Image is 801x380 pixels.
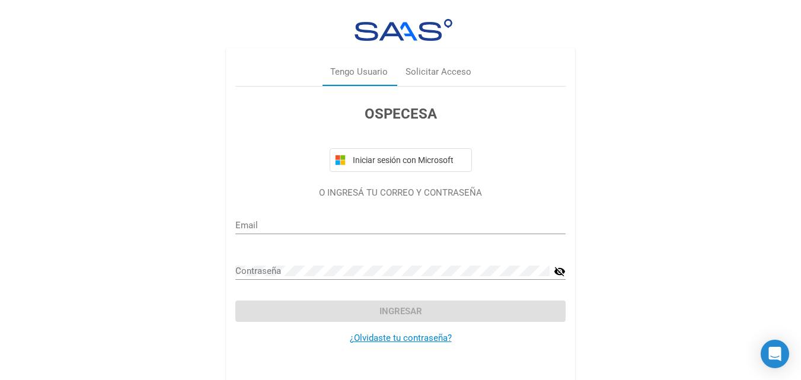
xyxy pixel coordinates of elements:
[379,306,422,317] span: Ingresar
[761,340,789,368] div: Open Intercom Messenger
[406,65,471,79] div: Solicitar Acceso
[235,301,566,322] button: Ingresar
[554,264,566,279] mat-icon: visibility_off
[235,186,566,200] p: O INGRESÁ TU CORREO Y CONTRASEÑA
[330,148,472,172] button: Iniciar sesión con Microsoft
[350,333,452,343] a: ¿Olvidaste tu contraseña?
[350,155,467,165] span: Iniciar sesión con Microsoft
[235,103,566,124] h3: OSPECESA
[330,65,388,79] div: Tengo Usuario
